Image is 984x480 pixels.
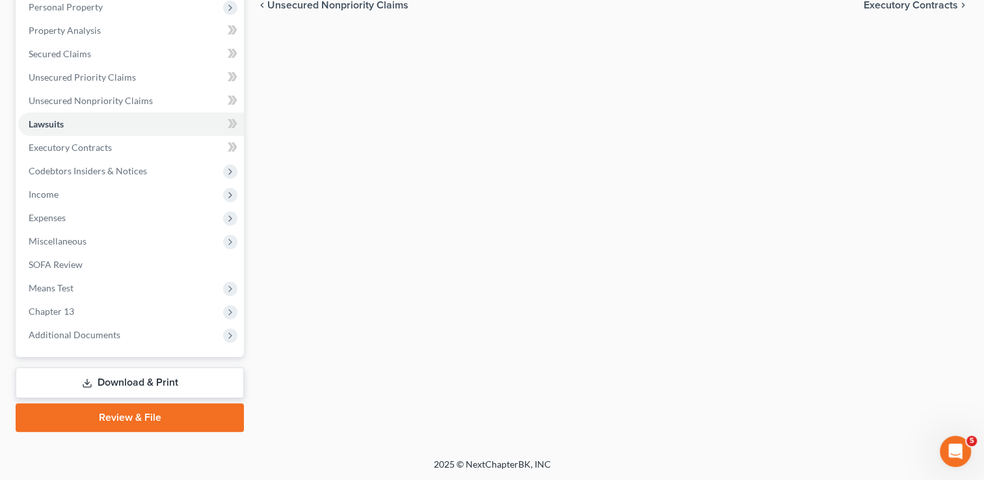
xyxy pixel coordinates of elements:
span: Executory Contracts [29,142,112,153]
span: Property Analysis [29,25,101,36]
a: Download & Print [16,367,244,398]
a: Property Analysis [18,19,244,42]
span: Unsecured Nonpriority Claims [29,95,153,106]
a: Review & File [16,403,244,432]
a: Unsecured Priority Claims [18,66,244,89]
a: Lawsuits [18,113,244,136]
span: Secured Claims [29,48,91,59]
iframe: Intercom live chat [940,436,971,467]
span: Lawsuits [29,118,64,129]
span: Chapter 13 [29,306,74,317]
span: Personal Property [29,1,103,12]
span: Unsecured Priority Claims [29,72,136,83]
span: Additional Documents [29,329,120,340]
a: SOFA Review [18,253,244,276]
span: Miscellaneous [29,235,86,247]
span: Income [29,189,59,200]
span: Means Test [29,282,73,293]
span: Expenses [29,212,66,223]
span: 5 [966,436,977,446]
span: SOFA Review [29,259,83,270]
a: Secured Claims [18,42,244,66]
a: Executory Contracts [18,136,244,159]
a: Unsecured Nonpriority Claims [18,89,244,113]
span: Codebtors Insiders & Notices [29,165,147,176]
